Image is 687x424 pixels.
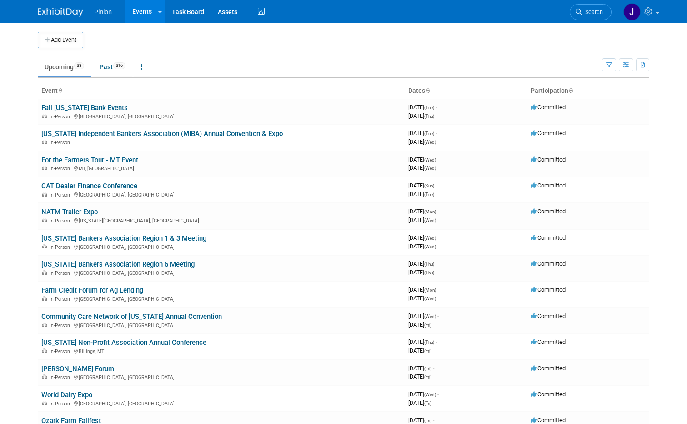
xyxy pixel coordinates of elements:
[531,234,566,241] span: Committed
[41,208,98,216] a: NATM Trailer Expo
[408,399,431,406] span: [DATE]
[41,164,401,172] div: MT, [GEOGRAPHIC_DATA]
[41,347,401,354] div: Billings, MT
[38,58,91,76] a: Upcoming38
[424,340,434,345] span: (Thu)
[436,130,437,136] span: -
[50,166,73,172] span: In-Person
[41,130,283,138] a: [US_STATE] Independent Bankers Association (MIBA) Annual Convention & Expo
[424,209,436,214] span: (Mon)
[408,112,434,119] span: [DATE]
[424,131,434,136] span: (Tue)
[531,313,566,319] span: Committed
[42,323,47,327] img: In-Person Event
[42,166,47,170] img: In-Person Event
[41,269,401,276] div: [GEOGRAPHIC_DATA], [GEOGRAPHIC_DATA]
[570,4,612,20] a: Search
[50,244,73,250] span: In-Person
[408,260,437,267] span: [DATE]
[436,104,437,111] span: -
[433,365,434,372] span: -
[405,83,527,99] th: Dates
[42,374,47,379] img: In-Person Event
[408,286,439,293] span: [DATE]
[436,338,437,345] span: -
[408,104,437,111] span: [DATE]
[531,260,566,267] span: Committed
[50,218,73,224] span: In-Person
[436,182,437,189] span: -
[41,234,206,242] a: [US_STATE] Bankers Association Region 1 & 3 Meeting
[424,374,431,379] span: (Fri)
[408,191,434,197] span: [DATE]
[408,338,437,345] span: [DATE]
[50,114,73,120] span: In-Person
[50,348,73,354] span: In-Person
[41,191,401,198] div: [GEOGRAPHIC_DATA], [GEOGRAPHIC_DATA]
[41,286,143,294] a: Farm Credit Forum for Ag Lending
[50,270,73,276] span: In-Person
[38,8,83,17] img: ExhibitDay
[531,104,566,111] span: Committed
[50,401,73,407] span: In-Person
[623,3,641,20] img: Jennifer Plumisto
[531,130,566,136] span: Committed
[42,218,47,222] img: In-Person Event
[50,323,73,328] span: In-Person
[568,87,573,94] a: Sort by Participation Type
[41,260,195,268] a: [US_STATE] Bankers Association Region 6 Meeting
[42,348,47,353] img: In-Person Event
[531,286,566,293] span: Committed
[42,401,47,405] img: In-Person Event
[408,130,437,136] span: [DATE]
[408,243,436,250] span: [DATE]
[408,138,436,145] span: [DATE]
[531,391,566,398] span: Committed
[531,365,566,372] span: Committed
[41,243,401,250] div: [GEOGRAPHIC_DATA], [GEOGRAPHIC_DATA]
[437,313,439,319] span: -
[408,321,431,328] span: [DATE]
[58,87,62,94] a: Sort by Event Name
[41,391,92,399] a: World Dairy Expo
[93,58,132,76] a: Past316
[424,192,434,197] span: (Tue)
[408,365,434,372] span: [DATE]
[42,270,47,275] img: In-Person Event
[437,234,439,241] span: -
[437,391,439,398] span: -
[42,296,47,301] img: In-Person Event
[437,286,439,293] span: -
[531,156,566,163] span: Committed
[408,269,434,276] span: [DATE]
[424,288,436,293] span: (Mon)
[50,374,73,380] span: In-Person
[41,182,137,190] a: CAT Dealer Finance Conference
[42,192,47,197] img: In-Person Event
[424,236,436,241] span: (Wed)
[408,217,436,223] span: [DATE]
[424,348,431,353] span: (Fri)
[41,295,401,302] div: [GEOGRAPHIC_DATA], [GEOGRAPHIC_DATA]
[531,208,566,215] span: Committed
[424,323,431,328] span: (Fri)
[50,296,73,302] span: In-Person
[408,182,437,189] span: [DATE]
[527,83,649,99] th: Participation
[408,417,434,424] span: [DATE]
[408,156,439,163] span: [DATE]
[582,9,603,15] span: Search
[424,270,434,275] span: (Thu)
[113,62,125,69] span: 316
[41,112,401,120] div: [GEOGRAPHIC_DATA], [GEOGRAPHIC_DATA]
[42,140,47,144] img: In-Person Event
[50,140,73,146] span: In-Person
[408,295,436,302] span: [DATE]
[424,262,434,267] span: (Thu)
[41,104,128,112] a: Fall [US_STATE] Bank Events
[424,157,436,162] span: (Wed)
[424,114,434,119] span: (Thu)
[531,338,566,345] span: Committed
[408,347,431,354] span: [DATE]
[41,399,401,407] div: [GEOGRAPHIC_DATA], [GEOGRAPHIC_DATA]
